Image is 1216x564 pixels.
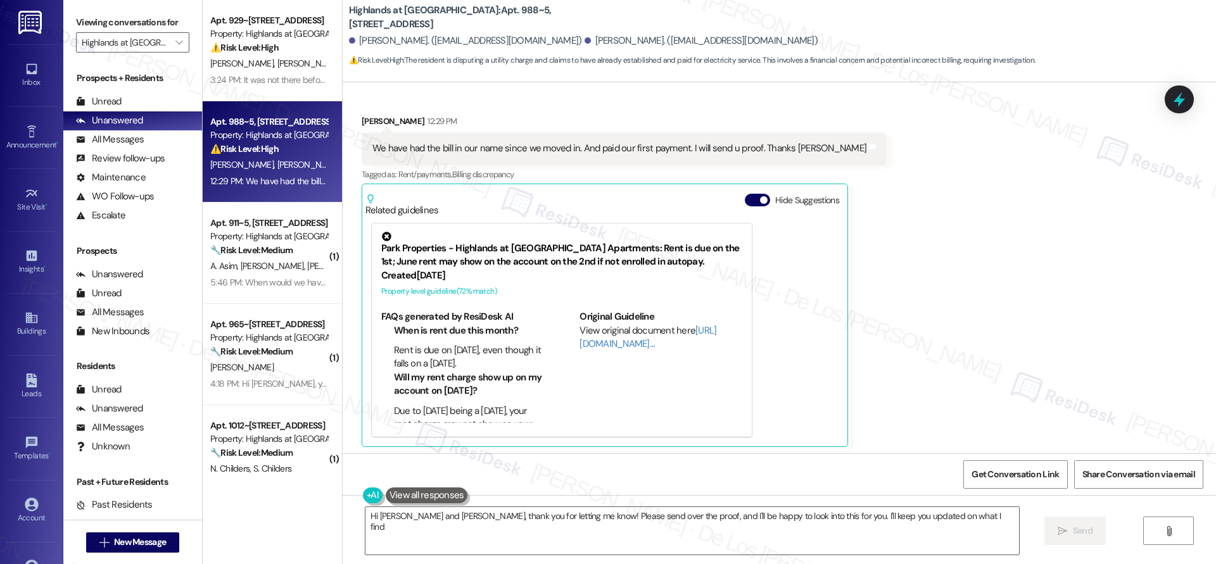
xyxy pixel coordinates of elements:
div: Tagged as: [362,165,887,184]
div: Unknown [76,440,130,453]
a: Inbox [6,58,57,92]
span: New Message [114,536,166,549]
div: 5:46 PM: When would we have to pay that deposit by? [210,277,413,288]
span: : The resident is disputing a utility charge and claims to have already established and paid for ... [349,54,1035,67]
div: All Messages [76,421,144,434]
div: Past + Future Residents [63,475,202,489]
div: [PERSON_NAME] [362,115,887,132]
div: We have had the bill in our name since we moved in. And paid our first payment. I will send u pro... [372,142,866,155]
a: Insights • [6,245,57,279]
div: Prospects [63,244,202,258]
span: [PERSON_NAME] [277,159,340,170]
div: WO Follow-ups [76,190,154,203]
li: Rent is due on [DATE], even though it falls on a [DATE]. [394,344,544,371]
span: • [49,449,51,458]
button: Share Conversation via email [1074,460,1203,489]
span: [PERSON_NAME] [307,260,370,272]
span: [PERSON_NAME] [210,159,277,170]
div: Past Residents [76,498,153,511]
div: Created [DATE] [381,269,742,282]
div: Apt. 929~[STREET_ADDRESS] [210,14,327,27]
strong: 🔧 Risk Level: Medium [210,244,293,256]
a: Site Visit • [6,183,57,217]
b: Original Guideline [579,310,654,323]
div: Maintenance [76,171,146,184]
span: A. Asim [210,260,241,272]
div: Property: Highlands at [GEOGRAPHIC_DATA] Apartments [210,128,327,142]
div: [PERSON_NAME]. ([EMAIL_ADDRESS][DOMAIN_NAME]) [349,34,582,47]
div: 4:18 PM: Hi [PERSON_NAME], yes now it's working properly,thank you. [210,378,462,389]
li: When is rent due this month? [394,324,544,337]
img: ResiDesk Logo [18,11,44,34]
div: Unanswered [76,268,143,281]
span: Share Conversation via email [1082,468,1195,481]
button: Get Conversation Link [963,460,1067,489]
li: Will my rent charge show up on my account on [DATE]? [394,371,544,398]
span: • [56,139,58,147]
input: All communities [82,32,169,53]
div: [PERSON_NAME]. ([EMAIL_ADDRESS][DOMAIN_NAME]) [585,34,818,47]
div: Apt. 911~5, [STREET_ADDRESS] [210,216,327,230]
div: Unread [76,287,122,300]
span: [PERSON_NAME] [210,58,277,69]
div: Residents [63,360,202,373]
i:  [1058,526,1067,536]
label: Hide Suggestions [775,194,839,207]
div: All Messages [76,306,144,319]
button: Send [1044,517,1106,545]
div: Property: Highlands at [GEOGRAPHIC_DATA] Apartments [210,432,327,446]
div: 12:29 PM [424,115,457,128]
strong: 🔧 Risk Level: Medium [210,447,293,458]
div: Apt. 988~5, [STREET_ADDRESS] [210,115,327,128]
div: Property: Highlands at [GEOGRAPHIC_DATA] Apartments [210,331,327,344]
div: Unread [76,383,122,396]
div: Unanswered [76,114,143,127]
i:  [175,37,182,47]
div: Park Properties - Highlands at [GEOGRAPHIC_DATA] Apartments: Rent is due on the 1st; June rent ma... [381,232,742,269]
strong: 🔧 Risk Level: Medium [210,346,293,357]
strong: ⚠️ Risk Level: High [210,42,279,53]
span: S. Childers [253,463,291,474]
b: Highlands at [GEOGRAPHIC_DATA]: Apt. 988~5, [STREET_ADDRESS] [349,4,602,31]
div: Prospects + Residents [63,72,202,85]
a: [URL][DOMAIN_NAME]… [579,324,716,350]
a: Account [6,494,57,528]
a: Templates • [6,432,57,466]
div: Escalate [76,209,125,222]
div: Apt. 965~[STREET_ADDRESS] [210,318,327,331]
label: Viewing conversations for [76,13,189,32]
button: New Message [86,532,180,553]
textarea: Hi [PERSON_NAME] and [PERSON_NAME], thank you for letting me know! Please send over the proof, an... [365,507,1019,555]
span: Get Conversation Link [972,468,1059,481]
span: [PERSON_NAME] [277,58,340,69]
span: Send [1073,524,1092,537]
div: Property: Highlands at [GEOGRAPHIC_DATA] Apartments [210,27,327,41]
a: Leads [6,370,57,404]
div: View original document here [579,324,742,351]
div: All Messages [76,133,144,146]
span: Billing discrepancy [452,169,514,180]
div: Property level guideline ( 72 % match) [381,285,742,298]
span: [PERSON_NAME] [210,361,274,373]
i:  [99,537,109,548]
b: FAQs generated by ResiDesk AI [381,310,513,323]
span: • [46,201,47,210]
span: • [44,263,46,272]
i:  [1164,526,1174,536]
li: Due to [DATE] being a [DATE], your rent charge may not show on your account until [DATE]. [394,404,544,445]
div: Unread [76,95,122,108]
div: 12:29 PM: We have had the bill in our name since we moved in. And paid our first payment. I will ... [210,175,702,187]
div: New Inbounds [76,325,149,338]
div: Review follow-ups [76,152,165,165]
span: Rent/payments , [398,169,452,180]
strong: ⚠️ Risk Level: High [349,55,403,65]
div: Related guidelines [365,194,439,217]
div: Property: Highlands at [GEOGRAPHIC_DATA] Apartments [210,230,327,243]
span: [PERSON_NAME] [241,260,308,272]
a: Buildings [6,307,57,341]
div: Unanswered [76,402,143,415]
div: Apt. 1012~[STREET_ADDRESS] [210,419,327,432]
strong: ⚠️ Risk Level: High [210,143,279,154]
span: N. Childers [210,463,253,474]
